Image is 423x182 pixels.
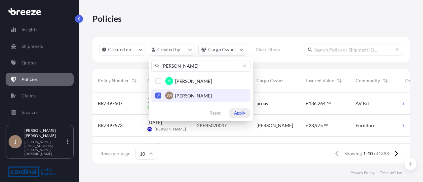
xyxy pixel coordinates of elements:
[151,60,250,72] input: Search team member
[149,57,253,121] div: createdBy Filter options
[210,110,221,116] p: Reset
[204,108,226,118] button: Reset
[151,74,250,102] div: Select Option
[234,110,245,116] p: Apply
[151,89,250,102] button: JW[PERSON_NAME]
[167,92,172,99] span: JW
[168,78,171,84] span: JS
[151,74,250,88] button: JS[PERSON_NAME]
[175,92,212,99] span: [PERSON_NAME]
[175,78,212,85] span: [PERSON_NAME]
[229,108,250,118] button: Apply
